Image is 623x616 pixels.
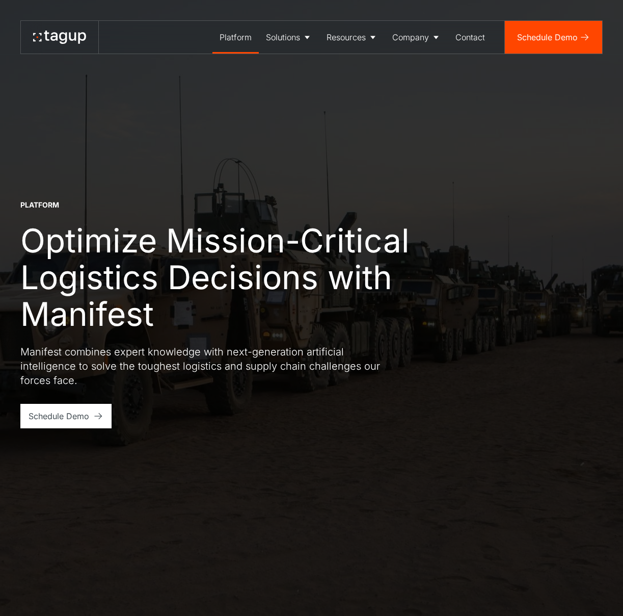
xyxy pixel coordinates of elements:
div: Resources [327,31,366,43]
div: Schedule Demo [29,410,89,422]
div: Platform [20,200,59,210]
div: Company [392,31,429,43]
a: Solutions [259,21,319,54]
p: Manifest combines expert knowledge with next-generation artificial intelligence to solve the toug... [20,345,387,388]
a: Contact [448,21,492,54]
div: Platform [220,31,252,43]
a: Company [385,21,448,54]
a: Platform [212,21,259,54]
a: Schedule Demo [20,404,112,428]
a: Schedule Demo [505,21,602,54]
div: Schedule Demo [517,31,578,43]
h1: Optimize Mission-Critical Logistics Decisions with Manifest [20,222,448,332]
div: Solutions [266,31,300,43]
a: Resources [319,21,385,54]
div: Contact [455,31,485,43]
